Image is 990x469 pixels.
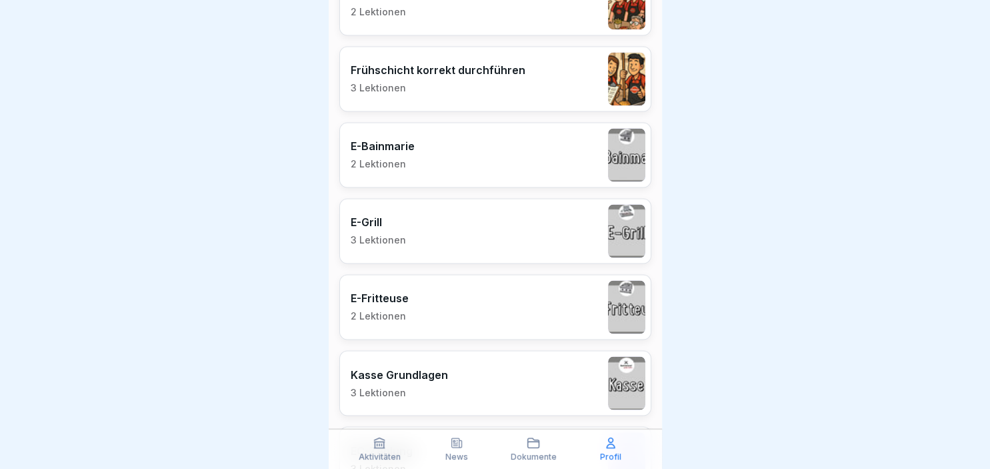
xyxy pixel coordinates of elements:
[351,63,525,77] p: Frühschicht korrekt durchführen
[339,274,651,340] a: E-Fritteuse2 Lektionen
[351,82,525,94] p: 3 Lektionen
[339,46,651,111] a: Frühschicht korrekt durchführen3 Lektionen
[351,292,409,305] p: E-Fritteuse
[608,204,645,258] img: w8sjs9wncpfexhhxi3q20dj5.png
[339,122,651,187] a: E-Bainmarie2 Lektionen
[351,368,448,381] p: Kasse Grundlagen
[339,350,651,416] a: Kasse Grundlagen3 Lektionen
[608,52,645,105] img: riz6trj7keesmdwimuxb16gl.png
[351,234,406,246] p: 3 Lektionen
[351,139,415,153] p: E-Bainmarie
[351,158,415,170] p: 2 Lektionen
[608,280,645,334] img: xkuw93nhh9mgf56pgaje047y.png
[359,452,401,462] p: Aktivitäten
[339,198,651,264] a: E-Grill3 Lektionen
[351,6,523,18] p: 2 Lektionen
[445,452,468,462] p: News
[351,386,448,398] p: 3 Lektionen
[608,356,645,410] img: a0m7f85hpourwsdu9f1j3y50.png
[600,452,621,462] p: Profil
[511,452,557,462] p: Dokumente
[351,310,409,322] p: 2 Lektionen
[608,128,645,181] img: o0jxv81wch9w7dpx5j9jajgb.png
[351,215,406,229] p: E-Grill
